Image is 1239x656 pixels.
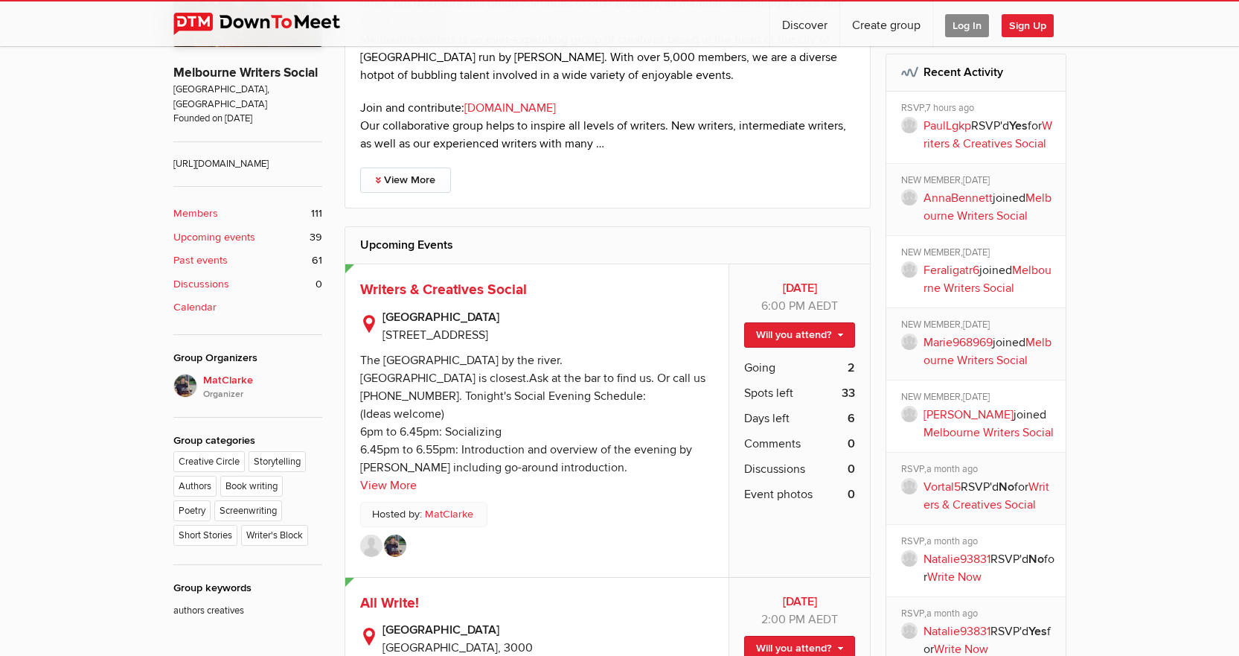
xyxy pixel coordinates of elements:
[923,480,1049,512] a: Writers & Creatives Social
[923,406,1055,442] p: joined
[173,141,322,171] span: [URL][DOMAIN_NAME]
[173,374,197,398] img: MatClarke
[173,229,322,246] a: Upcoming events 39
[744,593,855,611] b: [DATE]
[311,206,322,222] span: 111
[923,261,1055,297] p: joined
[848,485,855,503] b: 0
[923,550,1055,586] p: RSVP'd for
[923,118,971,133] a: PaulLgkp
[923,117,1055,153] p: RSVP'd for
[963,246,990,258] span: [DATE]
[173,252,228,269] b: Past events
[1028,624,1047,639] b: Yes
[901,319,1055,334] div: NEW MEMBER,
[923,118,1052,151] a: Writers & Creatives Social
[963,319,990,331] span: [DATE]
[963,174,990,186] span: [DATE]
[1009,118,1028,133] b: Yes
[425,506,473,523] a: MatClarke
[382,621,714,639] b: [GEOGRAPHIC_DATA]
[316,276,322,293] span: 0
[173,374,322,402] a: MatClarkeOrganizer
[173,596,322,618] p: authors creatives
[464,101,556,115] a: [DOMAIN_NAME]
[901,174,1055,189] div: NEW MEMBER,
[761,299,805,313] span: 6:00 PM
[923,191,1051,223] a: Melbourne Writers Social
[926,608,978,620] span: a month ago
[923,191,993,206] a: AnnaBennett
[382,640,533,655] span: [GEOGRAPHIC_DATA], 3000
[382,328,488,343] span: [STREET_ADDRESS]
[173,206,218,222] b: Members
[173,276,229,293] b: Discussions
[923,425,1054,440] a: Melbourne Writers Social
[744,322,855,348] a: Will you attend?
[1028,552,1044,567] b: No
[963,391,990,403] span: [DATE]
[173,206,322,222] a: Members 111
[744,410,790,427] span: Days left
[808,612,838,627] span: Australia/Sydney
[926,102,974,114] span: 7 hours ago
[923,478,1055,514] p: RSVP'd for
[923,263,979,278] a: Feraligatr6
[923,189,1055,225] p: joined
[842,384,855,402] b: 33
[173,580,322,596] div: Group keywords
[173,350,322,366] div: Group Organizers
[744,435,801,453] span: Comments
[848,410,855,427] b: 6
[173,433,322,449] div: Group categories
[360,477,417,494] a: View More
[744,485,813,503] span: Event photos
[901,54,1051,90] h2: Recent Activity
[744,279,855,297] b: [DATE]
[945,14,989,37] span: Log In
[933,1,1001,46] a: Log In
[923,480,961,494] a: Vortal5
[848,435,855,453] b: 0
[923,334,1055,369] p: joined
[360,281,527,299] a: Writers & Creatives Social
[360,353,705,475] div: The [GEOGRAPHIC_DATA] by the river. [GEOGRAPHIC_DATA] is closest.Ask at the bar to find us. Or ca...
[173,252,322,269] a: Past events 61
[360,168,451,193] a: View More
[923,263,1051,296] a: Melbourne Writers Social
[901,608,1055,622] div: RSVP,
[848,460,855,478] b: 0
[926,535,978,547] span: a month ago
[901,535,1055,550] div: RSVP,
[203,372,322,402] span: MatClarke
[999,480,1014,494] b: No
[744,384,793,402] span: Spots left
[360,502,487,527] p: Hosted by:
[173,276,322,293] a: Discussions 0
[901,463,1055,478] div: RSVP,
[203,388,322,401] i: Organizer
[310,229,322,246] span: 39
[382,308,714,326] b: [GEOGRAPHIC_DATA]
[901,246,1055,261] div: NEW MEMBER,
[808,299,838,313] span: Australia/Sydney
[848,359,855,377] b: 2
[1002,14,1054,37] span: Sign Up
[173,299,322,316] a: Calendar
[360,99,856,153] p: Join and contribute: Our collaborative group helps to inspire all levels of writers. New writers,...
[360,594,419,612] a: All Write!
[1002,1,1066,46] a: Sign Up
[927,570,982,585] a: Write Now
[173,229,255,246] b: Upcoming events
[173,13,363,35] img: DownToMeet
[360,535,382,557] img: PaulLgkp
[173,112,322,126] span: Founded on [DATE]
[923,407,1014,422] a: [PERSON_NAME]
[360,227,856,263] h2: Upcoming Events
[901,391,1055,406] div: NEW MEMBER,
[926,463,978,475] span: a month ago
[384,535,406,557] img: MatClarke
[901,102,1055,117] div: RSVP,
